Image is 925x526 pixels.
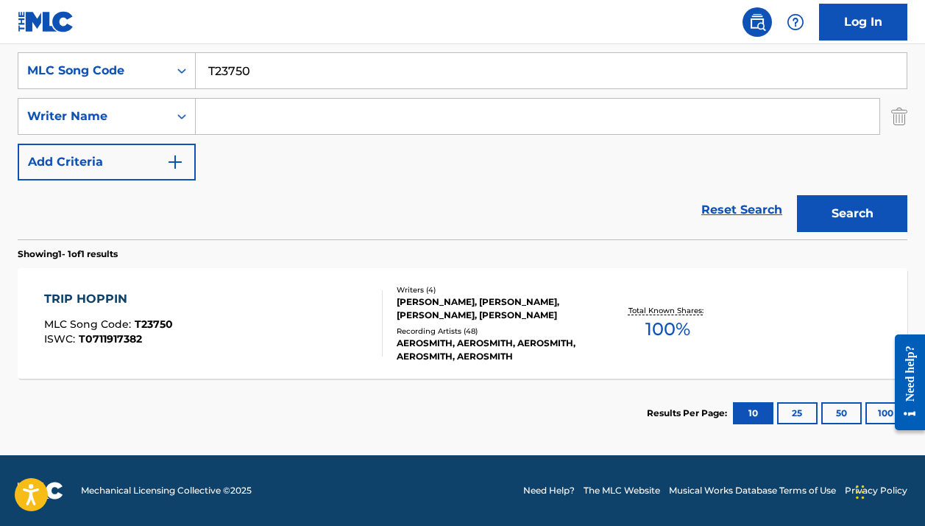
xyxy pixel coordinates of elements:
[27,108,160,125] div: Writer Name
[777,402,818,424] button: 25
[787,13,804,31] img: help
[397,284,594,295] div: Writers ( 4 )
[27,62,160,80] div: MLC Song Code
[18,11,74,32] img: MLC Logo
[748,13,766,31] img: search
[44,332,79,346] span: ISWC :
[851,455,925,526] iframe: Chat Widget
[845,484,907,497] a: Privacy Policy
[797,195,907,232] button: Search
[166,153,184,171] img: 9d2ae6d4665cec9f34b9.svg
[81,484,252,497] span: Mechanical Licensing Collective © 2025
[781,7,810,37] div: Help
[18,144,196,180] button: Add Criteria
[584,484,660,497] a: The MLC Website
[397,295,594,322] div: [PERSON_NAME], [PERSON_NAME], [PERSON_NAME], [PERSON_NAME]
[694,194,790,226] a: Reset Search
[397,326,594,337] div: Recording Artists ( 48 )
[628,305,707,316] p: Total Known Shares:
[884,320,925,446] iframe: Resource Center
[44,318,135,331] span: MLC Song Code :
[669,484,836,497] a: Musical Works Database Terms of Use
[819,4,907,41] a: Log In
[647,407,731,420] p: Results Per Page:
[891,98,907,135] img: Delete Criterion
[18,268,907,379] a: TRIP HOPPINMLC Song Code:T23750ISWC:T0711917382Writers (4)[PERSON_NAME], [PERSON_NAME], [PERSON_N...
[821,402,862,424] button: 50
[18,482,63,499] img: logo
[18,248,118,261] p: Showing 1 - 1 of 1 results
[733,402,773,424] button: 10
[135,318,173,331] span: T23750
[397,337,594,363] div: AEROSMITH, AEROSMITH, AEROSMITH, AEROSMITH, AEROSMITH
[856,470,865,514] div: Drag
[865,402,906,424] button: 100
[79,332,142,346] span: T0711917382
[743,7,772,37] a: Public Search
[18,52,907,239] form: Search Form
[523,484,575,497] a: Need Help?
[645,316,690,343] span: 100 %
[44,290,173,308] div: TRIP HOPPIN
